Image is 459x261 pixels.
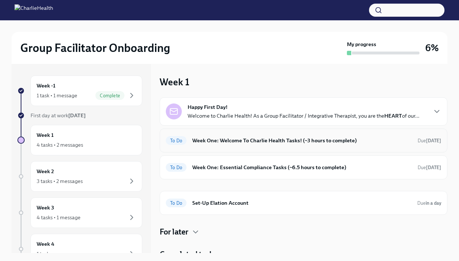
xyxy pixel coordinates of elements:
span: First day at work [30,112,86,119]
strong: [DATE] [426,165,441,170]
div: 4 tasks • 1 message [37,214,81,221]
span: Complete [95,93,124,98]
h6: Week -1 [37,82,56,90]
a: First day at work[DATE] [17,112,142,119]
h6: Week One: Essential Compliance Tasks (~6.5 hours to complete) [192,163,412,171]
h6: Week 4 [37,240,54,248]
h6: Week 3 [37,204,54,212]
div: 1 task [37,250,49,257]
a: Week 14 tasks • 2 messages [17,125,142,155]
strong: in a day [426,200,441,206]
a: To DoSet-Up Elation AccountDuein a day [166,197,441,209]
h3: Week 1 [160,76,189,89]
h2: Group Facilitator Onboarding [20,41,170,55]
h6: Set-Up Elation Account [192,199,411,207]
span: Due [418,138,441,143]
a: Week 23 tasks • 2 messages [17,161,142,192]
span: September 10th, 2025 09:00 [417,200,441,207]
span: To Do [166,138,187,143]
h6: Week 1 [37,131,54,139]
span: Due [417,200,441,206]
h6: Week 2 [37,167,54,175]
a: Week 34 tasks • 1 message [17,197,142,228]
span: September 15th, 2025 09:00 [418,137,441,144]
strong: HEART [384,113,402,119]
div: 3 tasks • 2 messages [37,178,83,185]
a: To DoWeek One: Essential Compliance Tasks (~6.5 hours to complete)Due[DATE] [166,162,441,173]
strong: Happy First Day! [188,103,228,111]
strong: [DATE] [68,112,86,119]
div: Completed tasks [160,249,447,260]
div: For later [160,227,447,237]
h4: Completed tasks [160,249,217,260]
span: Due [418,165,441,170]
span: September 15th, 2025 09:00 [418,164,441,171]
div: 1 task • 1 message [37,92,77,99]
h4: For later [160,227,188,237]
a: To DoWeek One: Welcome To Charlie Health Tasks! (~3 hours to complete)Due[DATE] [166,135,441,146]
h3: 6% [425,41,439,54]
img: CharlieHealth [15,4,53,16]
a: Week -11 task • 1 messageComplete [17,76,142,106]
p: Welcome to Charlie Health! As a Group Facilitator / Integrative Therapist, you are the of our... [188,112,419,119]
strong: My progress [347,41,376,48]
h6: Week One: Welcome To Charlie Health Tasks! (~3 hours to complete) [192,136,412,144]
span: To Do [166,200,187,206]
span: To Do [166,165,187,170]
div: 4 tasks • 2 messages [37,141,83,148]
strong: [DATE] [426,138,441,143]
